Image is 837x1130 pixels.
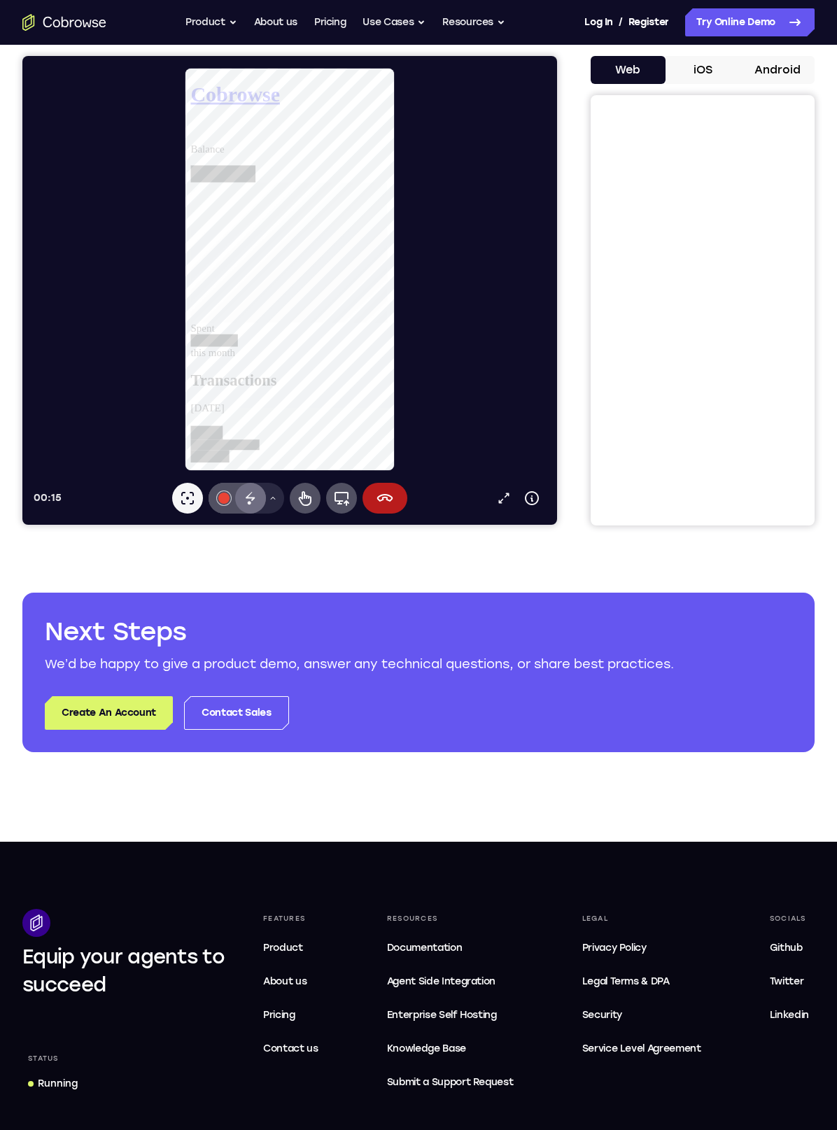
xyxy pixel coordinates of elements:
[387,942,462,954] span: Documentation
[45,654,792,674] p: We’d be happy to give a product demo, answer any technical questions, or share best practices.
[577,1035,707,1063] a: Service Level Agreement
[381,1001,519,1029] a: Enterprise Self Hosting
[584,8,612,36] a: Log In
[263,1043,318,1054] span: Contact us
[258,1035,324,1063] a: Contact us
[666,56,740,84] button: iOS
[582,1040,701,1057] span: Service Level Agreement
[582,942,647,954] span: Privacy Policy
[258,909,324,928] div: Features
[582,975,670,987] span: Legal Terms & DPA
[577,934,707,962] a: Privacy Policy
[263,1009,295,1021] span: Pricing
[258,934,324,962] a: Product
[381,934,519,962] a: Documentation
[770,975,804,987] span: Twitter
[22,1049,64,1068] div: Status
[304,427,335,458] button: Full device
[363,8,425,36] button: Use Cases
[577,909,707,928] div: Legal
[263,942,303,954] span: Product
[582,1009,622,1021] span: Security
[267,427,298,458] button: Remote control
[387,1074,514,1091] span: Submit a Support Request
[387,1007,514,1024] span: Enterprise Self Hosting
[314,8,346,36] a: Pricing
[213,427,244,458] button: Disappearing ink
[495,428,523,456] button: Device info
[764,934,815,962] a: Github
[387,973,514,990] span: Agent Side Integration
[22,1071,83,1096] a: Running
[258,1001,324,1029] a: Pricing
[381,909,519,928] div: Resources
[685,8,815,36] a: Try Online Demo
[340,427,385,458] button: End session
[22,56,557,525] iframe: Agent
[467,428,495,456] a: Popout
[764,968,815,996] a: Twitter
[22,945,225,996] span: Equip your agents to succeed
[186,427,217,458] button: Annotations color
[442,8,505,36] button: Resources
[258,968,324,996] a: About us
[577,968,707,996] a: Legal Terms & DPA
[591,56,666,84] button: Web
[38,1077,78,1091] div: Running
[239,427,262,458] button: Drawing tools menu
[764,1001,815,1029] a: Linkedin
[184,696,288,730] a: Contact Sales
[22,14,106,31] a: Go to the home page
[381,1068,519,1096] a: Submit a Support Request
[254,8,297,36] a: About us
[628,8,669,36] a: Register
[619,14,623,31] span: /
[770,942,803,954] span: Github
[45,696,173,730] a: Create An Account
[381,1035,519,1063] a: Knowledge Base
[150,427,181,458] button: Laser pointer
[45,615,792,649] h2: Next Steps
[381,968,519,996] a: Agent Side Integration
[263,975,307,987] span: About us
[185,8,237,36] button: Product
[740,56,815,84] button: Android
[764,909,815,928] div: Socials
[577,1001,707,1029] a: Security
[387,1043,466,1054] span: Knowledge Base
[770,1009,809,1021] span: Linkedin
